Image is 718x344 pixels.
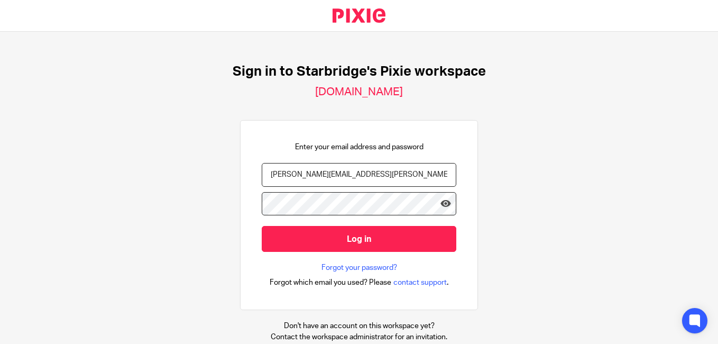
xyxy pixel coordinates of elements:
div: . [270,276,449,288]
span: Forgot which email you used? Please [270,277,391,288]
h2: [DOMAIN_NAME] [315,85,403,99]
p: Don't have an account on this workspace yet? [271,321,447,331]
a: Forgot your password? [321,262,397,273]
p: Contact the workspace administrator for an invitation. [271,332,447,342]
p: Enter your email address and password [295,142,424,152]
input: Log in [262,226,456,252]
input: name@example.com [262,163,456,187]
span: contact support [393,277,447,288]
h1: Sign in to Starbridge's Pixie workspace [233,64,486,80]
